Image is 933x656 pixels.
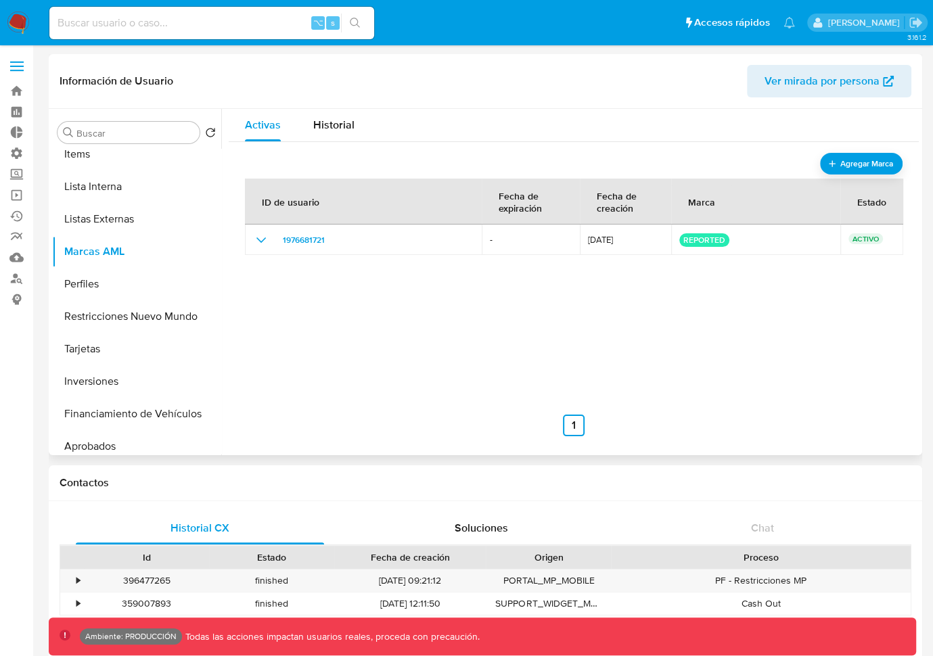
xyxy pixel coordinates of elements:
div: Id [93,550,200,564]
button: Aprobados [52,430,221,463]
span: Ver mirada por persona [765,65,880,97]
button: Listas Externas [52,203,221,235]
button: search-icon [341,14,369,32]
div: 396477265 [84,569,209,592]
div: [DATE] 12:11:50 [334,592,486,615]
div: SUPPORT_WIDGET_MP_MOBILE [486,592,611,615]
div: • [76,574,80,587]
div: [DATE] 09:21:12 [334,569,486,592]
div: Fecha de creación [344,550,476,564]
button: Financiamiento de Vehículos [52,398,221,430]
button: Restricciones Nuevo Mundo [52,300,221,333]
button: Ver mirada por persona [747,65,911,97]
div: Proceso [620,550,901,564]
span: Chat [751,520,774,536]
h1: Información de Usuario [60,74,173,88]
input: Buscar usuario o caso... [49,14,374,32]
div: • [76,597,80,610]
div: Estado [219,550,325,564]
h1: Contactos [60,476,911,490]
span: s [331,16,335,29]
button: Buscar [63,127,74,138]
span: Accesos rápidos [694,16,770,30]
button: Items [52,138,221,170]
div: 359007893 [84,592,209,615]
div: finished [209,569,334,592]
span: Historial CX [170,520,229,536]
button: Volver al orden por defecto [205,127,216,142]
div: PF - Restricciones MP [611,569,911,592]
div: Origen [495,550,601,564]
p: Ambiente: PRODUCCIÓN [85,634,177,639]
a: Salir [909,16,923,30]
div: PORTAL_MP_MOBILE [486,569,611,592]
input: Buscar [76,127,194,139]
p: david.garay@mercadolibre.com.co [827,16,904,29]
button: Perfiles [52,268,221,300]
span: Soluciones [455,520,508,536]
button: Marcas AML [52,235,221,268]
button: Tarjetas [52,333,221,365]
a: Notificaciones [783,17,795,28]
button: Inversiones [52,365,221,398]
button: Lista Interna [52,170,221,203]
p: Todas las acciones impactan usuarios reales, proceda con precaución. [182,630,480,643]
span: ⌥ [313,16,323,29]
div: finished [209,592,334,615]
div: Cash Out [611,592,911,615]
